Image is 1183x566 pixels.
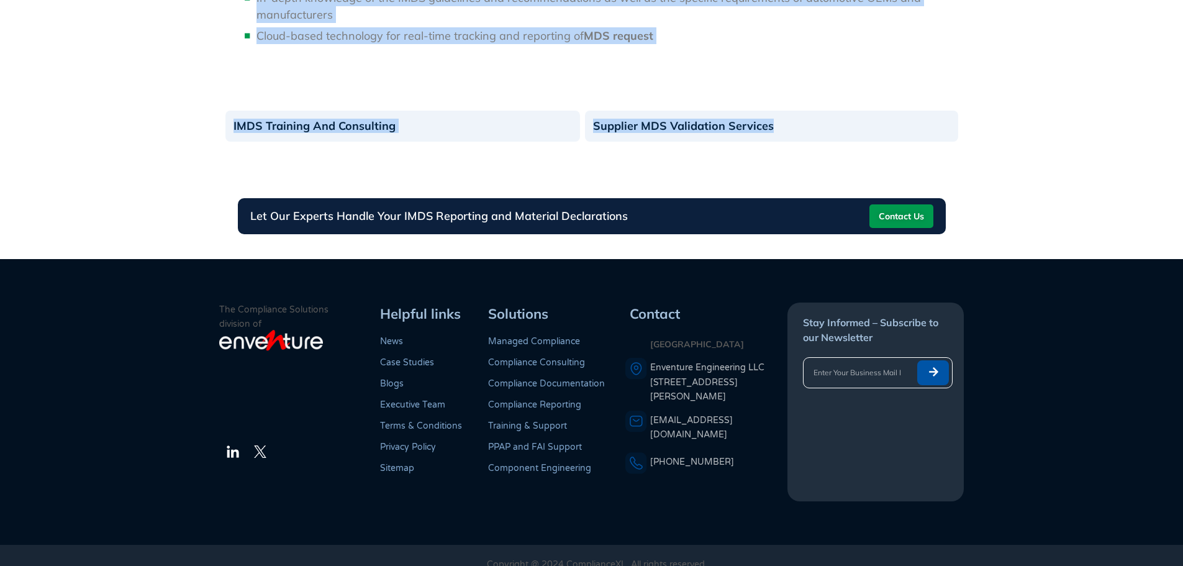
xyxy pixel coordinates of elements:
a: [PHONE_NUMBER] [650,457,734,467]
a: News [380,336,403,347]
img: A phone icon representing a telephone number [625,452,647,474]
a: Compliance Documentation [488,378,605,389]
a: Compliance Consulting [488,357,585,368]
img: The LinkedIn Logo [225,444,240,459]
a: Terms & Conditions [380,421,462,431]
a: Privacy Policy [380,442,436,452]
a: Component Engineering [488,463,591,473]
img: enventure-light-logo_s [219,329,323,352]
img: An envelope representing an email [625,411,647,432]
a: Sitemap [380,463,414,473]
a: Training & Support [488,421,567,431]
a: Blogs [380,378,404,389]
img: A pin icon representing a location [625,358,647,380]
a: Contact Us [869,204,933,228]
strong: MDS request [584,29,653,43]
a: Supplier MDS Validation Services [585,111,958,142]
p: The Compliance Solutions division of [219,303,376,331]
span: Helpful links [380,305,461,322]
a: PPAP and FAI Support [488,442,582,452]
span: Solutions [488,305,548,322]
span: Cloud-based technology for real-time tracking and reporting of [256,29,653,43]
a: Executive Team [380,399,445,410]
a: Compliance Reporting [488,399,581,410]
span: Stay Informed – Subscribe to our Newsletter [803,316,938,344]
h3: Let Our Experts Handle Your IMDS Reporting and Material Declarations [250,211,628,222]
a: IMDS Training And Consulting [225,111,580,142]
a: Enventure Engineering LLC[STREET_ADDRESS][PERSON_NAME] [650,360,786,404]
input: Enter Your Business Mail ID [804,360,911,385]
a: [EMAIL_ADDRESS][DOMAIN_NAME] [650,415,733,440]
strong: [GEOGRAPHIC_DATA] [650,339,744,350]
img: The Twitter Logo [254,445,266,458]
a: Case Studies [380,357,434,368]
span: Contact [630,305,680,322]
span: Contact Us [879,206,924,226]
a: Managed Compliance [488,336,580,347]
